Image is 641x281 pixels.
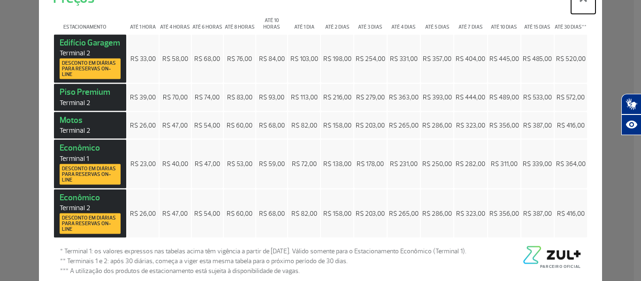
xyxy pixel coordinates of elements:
th: Até 7 dias [454,9,487,33]
span: R$ 231,00 [390,160,418,168]
th: Até 10 dias [488,9,520,33]
span: R$ 113,00 [291,93,318,101]
span: R$ 520,00 [556,54,586,62]
span: R$ 82,00 [291,121,317,129]
img: logo-zul-black.png [521,246,581,264]
span: R$ 356,00 [489,121,519,129]
span: R$ 323,00 [456,209,485,217]
th: Estacionamento [54,9,126,33]
span: R$ 60,00 [227,209,252,217]
span: R$ 74,00 [195,93,220,101]
span: R$ 393,00 [423,93,452,101]
span: R$ 47,00 [162,209,188,217]
span: R$ 311,00 [491,160,518,168]
strong: Edifício Garagem [60,37,121,79]
span: Terminal 2 [60,49,121,58]
th: Até 2 dias [321,9,353,33]
strong: Piso Premium [60,87,121,107]
span: * Terminal 1: os valores expressos nas tabelas acima têm vigência a partir de [DATE]. Válido some... [60,246,466,256]
span: Desconto em diárias para reservas on-line [62,61,118,77]
span: R$ 68,00 [259,209,285,217]
th: Até 6 horas [192,9,223,33]
span: R$ 158,00 [323,121,351,129]
span: R$ 572,00 [557,93,585,101]
span: R$ 404,00 [456,54,485,62]
span: R$ 72,00 [292,160,317,168]
button: Abrir tradutor de língua de sinais. [621,94,641,114]
span: R$ 445,00 [489,54,519,62]
span: R$ 198,00 [323,54,351,62]
span: R$ 70,00 [163,93,188,101]
span: R$ 53,00 [227,160,252,168]
span: R$ 58,00 [162,54,188,62]
span: R$ 485,00 [523,54,552,62]
th: Até 1 dia [288,9,320,33]
span: R$ 363,00 [389,93,419,101]
span: R$ 533,00 [523,93,552,101]
span: R$ 286,00 [422,209,452,217]
span: *** A utilização dos produtos de estacionamento está sujeita à disponibilidade de vagas. [60,266,466,276]
span: R$ 26,00 [130,121,156,129]
span: R$ 279,00 [356,93,385,101]
span: R$ 254,00 [356,54,385,62]
span: Terminal 2 [60,126,121,135]
span: R$ 54,00 [194,209,220,217]
span: R$ 203,00 [356,209,385,217]
button: Abrir recursos assistivos. [621,114,641,135]
th: Até 3 dias [354,9,387,33]
span: Terminal 1 [60,154,121,163]
th: Até 4 dias [388,9,420,33]
span: R$ 54,00 [194,121,220,129]
span: R$ 60,00 [227,121,252,129]
strong: Econômico [60,143,121,185]
span: Desconto em diárias para reservas on-line [62,166,118,182]
span: Parceiro Oficial [540,264,581,269]
span: R$ 286,00 [422,121,452,129]
span: R$ 47,00 [162,121,188,129]
span: R$ 23,00 [130,160,156,168]
span: R$ 282,00 [456,160,485,168]
span: R$ 39,00 [130,93,156,101]
th: Até 5 dias [421,9,453,33]
span: Terminal 2 [60,98,121,107]
span: Desconto em diárias para reservas on-line [62,215,118,232]
span: R$ 33,00 [130,54,156,62]
strong: Econômico [60,192,121,234]
span: R$ 357,00 [423,54,451,62]
span: R$ 68,00 [194,54,220,62]
th: Até 4 horas [160,9,191,33]
span: R$ 158,00 [323,209,351,217]
span: Terminal 2 [60,204,121,213]
span: R$ 265,00 [389,209,419,217]
th: Até 30 dias** [555,9,587,33]
span: R$ 323,00 [456,121,485,129]
span: R$ 26,00 [130,209,156,217]
th: Até 10 horas [256,9,288,33]
div: Plugin de acessibilidade da Hand Talk. [621,94,641,135]
span: R$ 489,00 [489,93,519,101]
span: R$ 356,00 [489,209,519,217]
span: R$ 84,00 [259,54,285,62]
span: R$ 40,00 [162,160,188,168]
span: R$ 331,00 [390,54,418,62]
th: Até 15 dias [521,9,554,33]
span: ** Terminais 1 e 2: após 30 diárias, começa a viger esta mesma tabela para o próximo período de 3... [60,256,466,266]
span: R$ 216,00 [323,93,351,101]
span: R$ 444,00 [456,93,485,101]
span: R$ 387,00 [523,209,552,217]
span: R$ 387,00 [523,121,552,129]
span: R$ 93,00 [259,93,284,101]
span: R$ 68,00 [259,121,285,129]
span: R$ 178,00 [357,160,384,168]
span: R$ 138,00 [323,160,351,168]
span: R$ 203,00 [356,121,385,129]
span: R$ 59,00 [259,160,285,168]
span: R$ 339,00 [523,160,552,168]
span: R$ 364,00 [556,160,586,168]
span: R$ 76,00 [227,54,252,62]
strong: Motos [60,114,121,135]
span: R$ 83,00 [227,93,252,101]
span: R$ 250,00 [422,160,452,168]
th: Até 8 horas [224,9,255,33]
span: R$ 103,00 [290,54,318,62]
